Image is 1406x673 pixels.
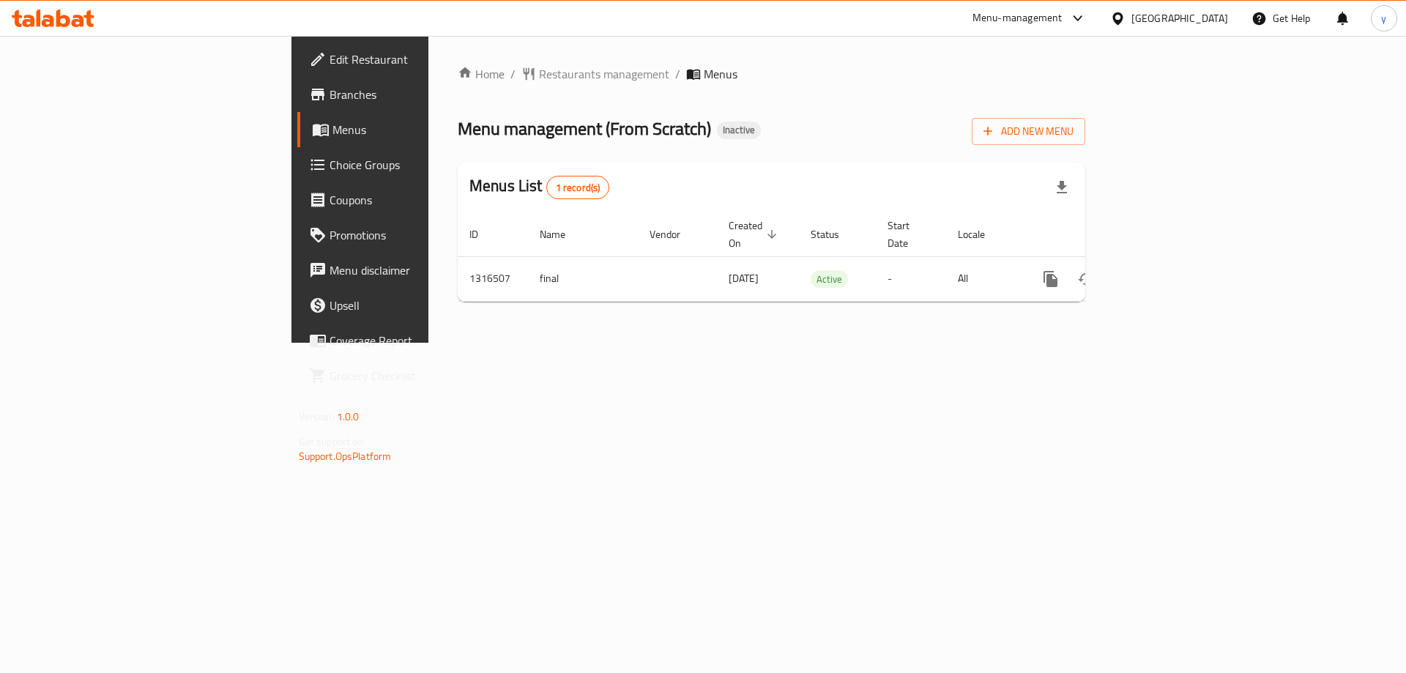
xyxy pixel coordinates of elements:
[675,65,680,83] li: /
[458,112,711,145] span: Menu management ( From Scratch )
[1131,10,1228,26] div: [GEOGRAPHIC_DATA]
[297,323,527,358] a: Coverage Report
[1381,10,1386,26] span: y
[717,122,761,139] div: Inactive
[330,191,515,209] span: Coupons
[972,10,1063,27] div: Menu-management
[729,269,759,288] span: [DATE]
[876,256,946,301] td: -
[299,447,392,466] a: Support.OpsPlatform
[330,367,515,384] span: Grocery Checklist
[332,121,515,138] span: Menus
[297,288,527,323] a: Upsell
[297,182,527,217] a: Coupons
[540,226,584,243] span: Name
[650,226,699,243] span: Vendor
[811,226,858,243] span: Status
[469,226,497,243] span: ID
[330,226,515,244] span: Promotions
[330,297,515,314] span: Upsell
[299,407,335,426] span: Version:
[888,217,929,252] span: Start Date
[528,256,638,301] td: final
[983,122,1074,141] span: Add New Menu
[811,270,848,288] div: Active
[539,65,669,83] span: Restaurants management
[1068,261,1104,297] button: Change Status
[946,256,1022,301] td: All
[469,175,609,199] h2: Menus List
[297,42,527,77] a: Edit Restaurant
[337,407,360,426] span: 1.0.0
[958,226,1004,243] span: Locale
[1044,170,1079,205] div: Export file
[330,86,515,103] span: Branches
[547,181,609,195] span: 1 record(s)
[717,124,761,136] span: Inactive
[297,147,527,182] a: Choice Groups
[546,176,610,199] div: Total records count
[297,253,527,288] a: Menu disclaimer
[299,432,366,451] span: Get support on:
[297,217,527,253] a: Promotions
[297,112,527,147] a: Menus
[330,51,515,68] span: Edit Restaurant
[330,261,515,279] span: Menu disclaimer
[1022,212,1186,257] th: Actions
[729,217,781,252] span: Created On
[330,156,515,174] span: Choice Groups
[458,65,1085,83] nav: breadcrumb
[811,271,848,288] span: Active
[972,118,1085,145] button: Add New Menu
[297,358,527,393] a: Grocery Checklist
[330,332,515,349] span: Coverage Report
[704,65,737,83] span: Menus
[297,77,527,112] a: Branches
[458,212,1186,302] table: enhanced table
[521,65,669,83] a: Restaurants management
[1033,261,1068,297] button: more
